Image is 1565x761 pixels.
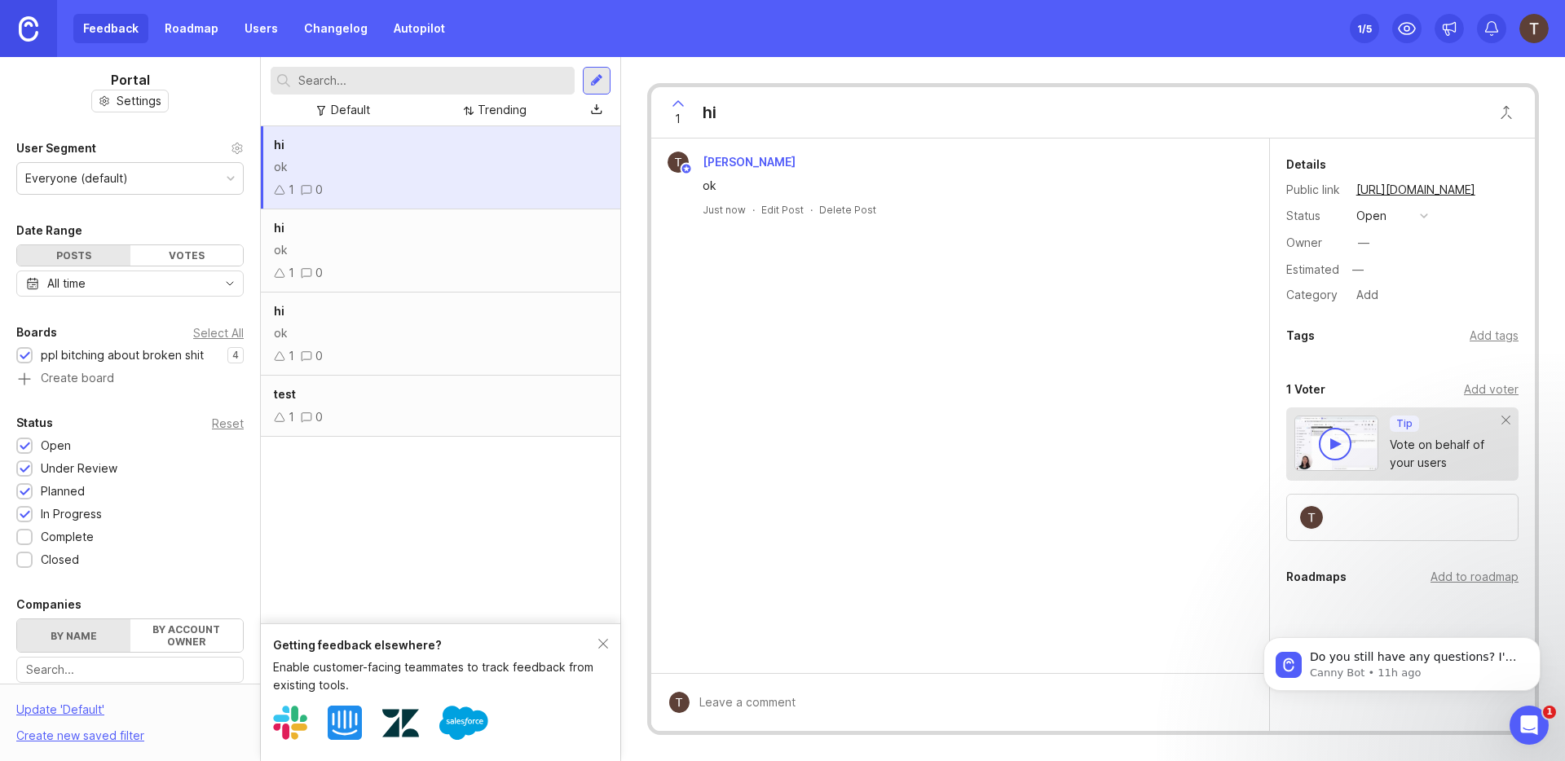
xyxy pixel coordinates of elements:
p: 4 [232,349,239,362]
button: 1/5 [1350,14,1379,43]
span: 1 [1543,706,1556,719]
div: Add voter [1464,380,1519,398]
div: Open [41,437,71,455]
img: Salesforce logo [439,698,488,747]
img: Intercom logo [328,706,362,740]
p: Tip [1396,417,1413,430]
a: hiok10 [261,209,620,293]
div: Complete [41,528,94,546]
a: test10 [261,376,620,437]
img: Timothy Klint [1519,14,1549,43]
div: Add tags [1470,327,1519,345]
button: Settings [91,90,169,112]
div: Default [331,101,370,119]
div: 0 [315,408,323,426]
div: 1 [289,408,294,426]
div: All time [47,275,86,293]
div: Details [1286,155,1326,174]
div: 1 [289,264,294,282]
div: Posts [17,245,130,266]
div: — [1358,234,1369,252]
div: open [1356,207,1386,225]
img: member badge [680,163,692,175]
div: Owner [1286,234,1343,252]
div: ok [274,324,607,342]
a: Users [235,14,288,43]
span: hi [274,138,284,152]
div: Select All [193,328,244,337]
a: Roadmap [155,14,228,43]
img: Canny Home [19,16,38,42]
svg: toggle icon [217,277,243,290]
img: Timothy Klint [668,692,690,713]
div: Add [1351,284,1383,306]
div: Estimated [1286,264,1339,275]
div: 1 /5 [1357,17,1372,40]
div: Everyone (default) [25,169,128,187]
div: ok [703,177,1237,195]
div: Planned [41,482,85,500]
div: Edit Post [761,203,804,217]
div: Closed [41,551,79,569]
iframe: Intercom live chat [1510,706,1549,745]
a: Autopilot [384,14,455,43]
div: Category [1286,286,1343,304]
div: Status [16,413,53,433]
div: · [752,203,755,217]
img: Slack logo [273,706,307,740]
div: 1 Voter [1286,380,1325,399]
span: hi [274,304,284,318]
div: Status [1286,207,1343,225]
div: 1 [289,181,294,199]
div: Under Review [41,460,117,477]
div: 0 [315,181,323,199]
div: 0 [315,347,323,365]
div: In Progress [41,505,102,523]
span: 1 [675,110,681,128]
div: Votes [130,245,244,266]
div: ok [274,241,607,259]
img: Zendesk logo [382,705,419,741]
img: video-thumbnail-vote-d41b83416815613422e2ca741bf692cc.jpg [1294,416,1379,471]
a: Just now [703,203,746,217]
div: · [810,203,813,217]
a: Create board [16,372,244,387]
div: 1 [289,347,294,365]
div: hi [703,101,716,124]
a: [URL][DOMAIN_NAME] [1351,179,1480,200]
div: Add to roadmap [1431,568,1519,586]
a: Changelog [294,14,377,43]
input: Search... [298,72,568,90]
div: Date Range [16,221,82,240]
label: By name [17,619,130,652]
a: hiok10 [261,293,620,376]
span: test [274,387,296,401]
h1: Portal [111,70,150,90]
img: Timothy Klint [668,152,689,173]
a: hiok10 [261,126,620,209]
span: hi [274,221,284,235]
div: Create new saved filter [16,727,144,745]
img: Timothy Klint [1300,506,1323,529]
input: Search... [26,661,234,679]
div: Tags [1286,326,1315,345]
div: 0 [315,264,323,282]
span: Settings [117,93,161,109]
div: User Segment [16,139,96,158]
div: Boards [16,323,57,342]
div: Reset [212,419,244,428]
div: Getting feedback elsewhere? [273,636,598,654]
div: ppl bitching about broken shit [41,346,204,364]
button: Close button [1490,96,1523,129]
div: Trending [478,101,527,119]
a: Timothy Klint[PERSON_NAME] [658,152,809,173]
div: — [1347,259,1369,280]
a: Add [1343,284,1383,306]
